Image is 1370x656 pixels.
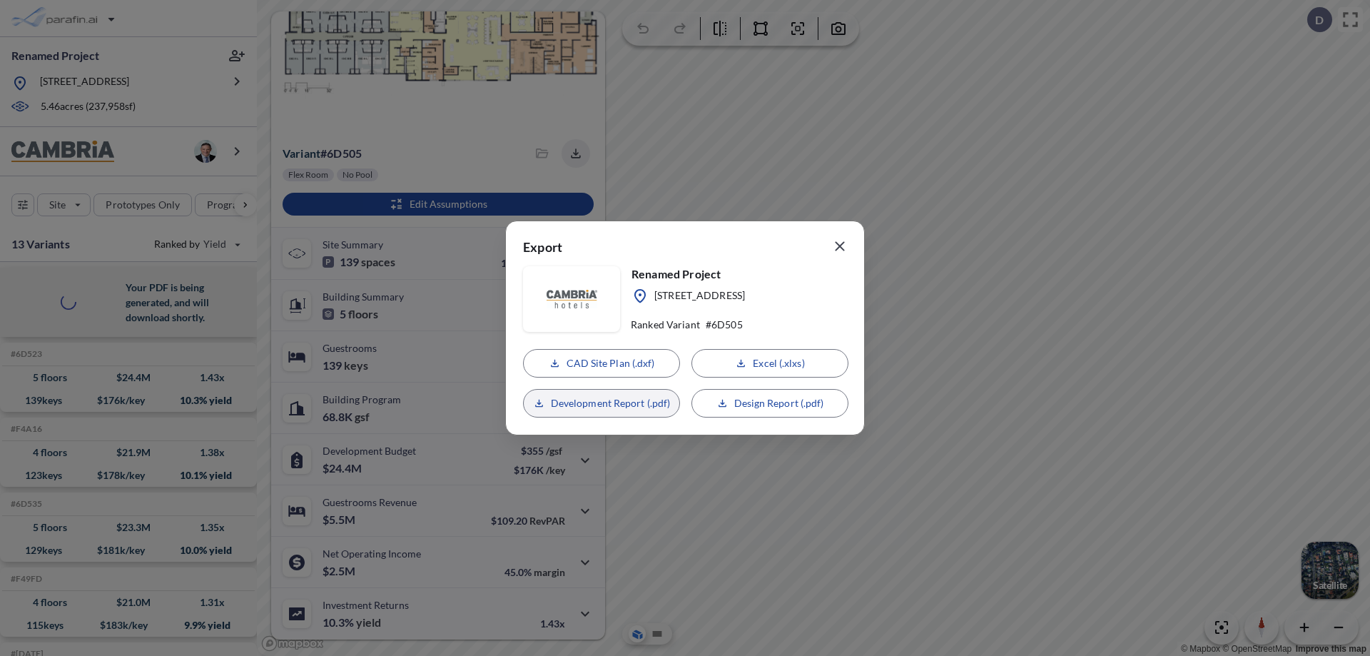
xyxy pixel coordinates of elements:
p: Export [523,238,562,261]
p: # 6D505 [706,318,743,331]
img: floorplanBranLogoPlug [547,290,597,308]
p: Renamed Project [631,266,745,282]
p: [STREET_ADDRESS] [654,288,745,305]
p: Ranked Variant [631,318,700,331]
